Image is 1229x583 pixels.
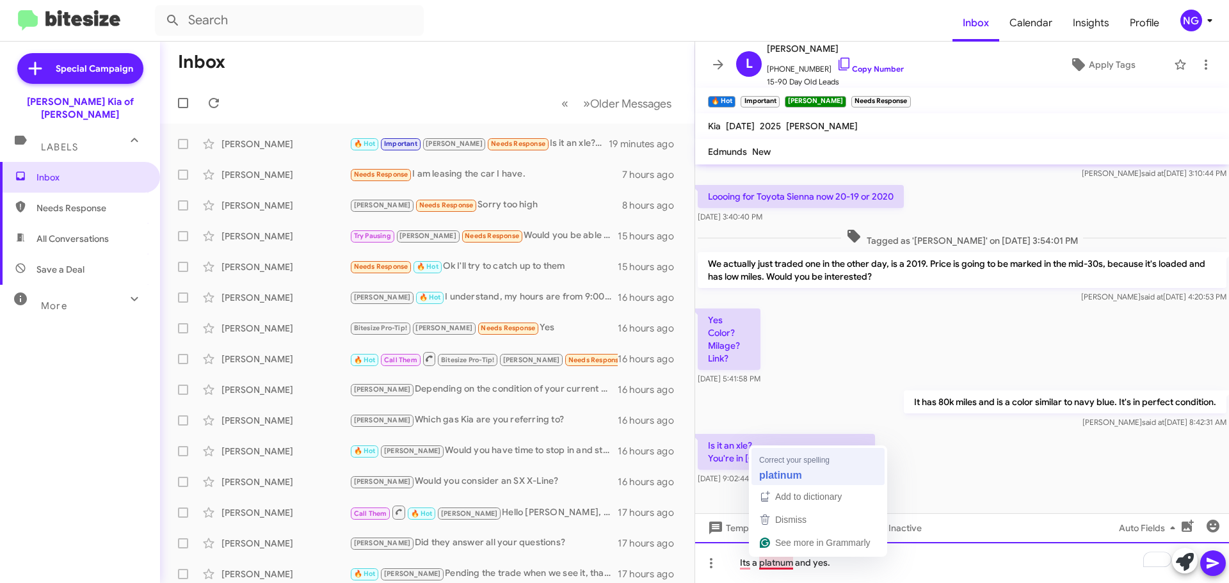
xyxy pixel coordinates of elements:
span: Auto Fields [1119,516,1180,539]
div: To enrich screen reader interactions, please activate Accessibility in Grammarly extension settings [695,542,1229,583]
span: Insights [1063,4,1120,42]
span: « [561,95,568,111]
span: Needs Response [465,232,519,240]
div: [PERSON_NAME] [221,230,349,243]
span: [PERSON_NAME] [426,140,483,148]
div: I am leasing the car I have. [349,167,622,182]
div: Pending the trade when we see it, that could be possible. Would you have time this week or next t... [349,566,618,581]
span: [PERSON_NAME] [DATE] 4:20:53 PM [1081,292,1226,301]
span: Profile [1120,4,1169,42]
span: Older Messages [590,97,671,111]
p: Is it an xle? You're in [GEOGRAPHIC_DATA] right? [698,434,875,470]
small: 🔥 Hot [708,96,735,108]
div: Would you consider an SX X-Line? [349,474,618,489]
span: [PERSON_NAME] [DATE] 3:10:44 PM [1082,168,1226,178]
div: I understand, my hours are from 9:00 am to 4:00 pm. [349,290,618,305]
div: [PERSON_NAME] [221,291,349,304]
div: With [PERSON_NAME] sx pretige [349,351,618,367]
span: Bitesize Pro-Tip! [441,356,494,364]
span: said at [1141,168,1164,178]
div: 15 hours ago [618,260,684,273]
div: 16 hours ago [618,414,684,427]
span: Mark Inactive [865,516,922,539]
span: said at [1141,292,1163,301]
p: Yes Color? Milage? Link? [698,308,760,370]
span: Needs Response [419,201,474,209]
a: Special Campaign [17,53,143,84]
div: Would you be able to do $84k on it? If so I would be willing to move forward and can bring it dow... [349,228,618,243]
span: [DATE] 9:02:44 AM [698,474,762,483]
span: Tagged as '[PERSON_NAME]' on [DATE] 3:54:01 PM [841,228,1083,247]
div: [PERSON_NAME] [221,537,349,550]
a: Copy Number [837,64,904,74]
div: Ok I'll try to catch up to them [349,259,618,274]
span: Needs Response [568,356,623,364]
button: Apply Tags [1036,53,1168,76]
div: 17 hours ago [618,568,684,580]
div: 17 hours ago [618,506,684,519]
span: [PERSON_NAME] [354,385,411,394]
button: NG [1169,10,1215,31]
a: Calendar [999,4,1063,42]
span: [PERSON_NAME] [354,201,411,209]
button: Auto Fields [1109,516,1191,539]
span: New [752,146,771,157]
span: Save a Deal [36,263,84,276]
div: [PERSON_NAME] [221,568,349,580]
div: [PERSON_NAME] [221,260,349,273]
small: Needs Response [851,96,910,108]
span: L [746,54,753,74]
div: Yes [349,321,618,335]
p: It has 80k miles and is a color similar to navy blue. It's in perfect condition. [904,390,1226,413]
span: [PERSON_NAME] [384,570,441,578]
div: 16 hours ago [618,383,684,396]
div: Sorry too high [349,198,622,212]
div: [PERSON_NAME] [221,322,349,335]
div: 16 hours ago [618,291,684,304]
div: Is it an xle? You're in [GEOGRAPHIC_DATA] right? [349,136,609,151]
span: 🔥 Hot [354,447,376,455]
small: [PERSON_NAME] [785,96,846,108]
span: Needs Response [354,170,408,179]
span: [DATE] 3:40:40 PM [698,212,762,221]
div: 15 hours ago [618,230,684,243]
div: 16 hours ago [618,445,684,458]
span: 🔥 Hot [417,262,438,271]
span: [PHONE_NUMBER] [767,56,904,76]
span: [PERSON_NAME] [384,447,441,455]
span: [DATE] 5:41:58 PM [698,374,760,383]
div: Hello [PERSON_NAME], did you wind up coming in that day? [349,504,618,520]
div: Depending on the condition of your current Telluride it may be possible. Would you have time this... [349,382,618,397]
span: Bitesize Pro-Tip! [354,324,407,332]
span: Call Them [384,356,417,364]
span: More [41,300,67,312]
button: Previous [554,90,576,116]
span: » [583,95,590,111]
span: Needs Response [481,324,535,332]
span: [PERSON_NAME] [DATE] 8:42:31 AM [1082,417,1226,427]
span: [PERSON_NAME] [786,120,858,132]
span: [PERSON_NAME] [767,41,904,56]
span: [PERSON_NAME] [415,324,472,332]
span: [PERSON_NAME] [503,356,560,364]
div: [PERSON_NAME] [221,383,349,396]
span: said at [1142,417,1164,427]
span: Inbox [952,4,999,42]
span: [DATE] [726,120,755,132]
div: Would you have time to stop in and start the negotiations this week or maybe next? [349,443,618,458]
div: 16 hours ago [618,322,684,335]
div: Did they answer all your questions? [349,536,618,550]
div: NG [1180,10,1202,31]
nav: Page navigation example [554,90,679,116]
div: [PERSON_NAME] [221,138,349,150]
div: 19 minutes ago [609,138,684,150]
div: [PERSON_NAME] [221,199,349,212]
span: [PERSON_NAME] [399,232,456,240]
span: [PERSON_NAME] [354,539,411,547]
h1: Inbox [178,52,225,72]
div: [PERSON_NAME] [221,353,349,365]
span: Labels [41,141,78,153]
small: Important [741,96,779,108]
span: Apply Tags [1089,53,1136,76]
